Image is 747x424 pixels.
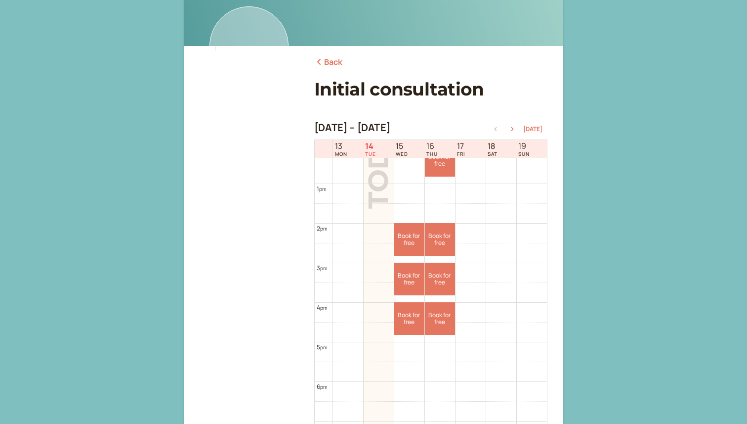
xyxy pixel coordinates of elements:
span: pm [320,344,327,351]
span: 18 [488,141,498,151]
h1: Initial consultation [314,79,547,100]
span: pm [320,225,327,232]
span: SAT [488,151,498,157]
span: FRI [457,151,465,157]
span: pm [320,383,327,390]
span: Book for free [394,312,424,326]
span: 13 [335,141,347,151]
span: SUN [518,151,530,157]
span: 15 [396,141,408,151]
span: Book for free [394,233,424,247]
span: Book for free [425,312,455,326]
a: October 16, 2025 [424,141,440,158]
span: 16 [426,141,438,151]
span: Book for free [425,153,455,168]
span: TUE [365,151,376,157]
span: MON [335,151,347,157]
span: pm [320,265,327,272]
a: October 13, 2025 [333,141,349,158]
span: 17 [457,141,465,151]
div: 4 [317,303,328,312]
span: pm [319,186,326,192]
a: October 15, 2025 [394,141,410,158]
span: Book for free [425,233,455,247]
div: 6 [317,382,328,391]
a: October 19, 2025 [516,141,532,158]
div: 5 [317,342,328,352]
div: 3 [317,263,328,273]
span: 19 [518,141,530,151]
span: THU [426,151,438,157]
span: Book for free [394,272,424,286]
span: 14 [365,141,376,151]
span: Book for free [425,272,455,286]
a: October 17, 2025 [455,141,467,158]
span: pm [320,304,327,311]
div: 1 [317,184,327,193]
a: October 18, 2025 [486,141,499,158]
div: 2 [317,224,328,233]
span: WED [396,151,408,157]
a: Back [314,56,343,69]
button: [DATE] [523,126,542,133]
h2: [DATE] – [DATE] [314,122,390,134]
a: October 14, 2025 [363,141,378,158]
